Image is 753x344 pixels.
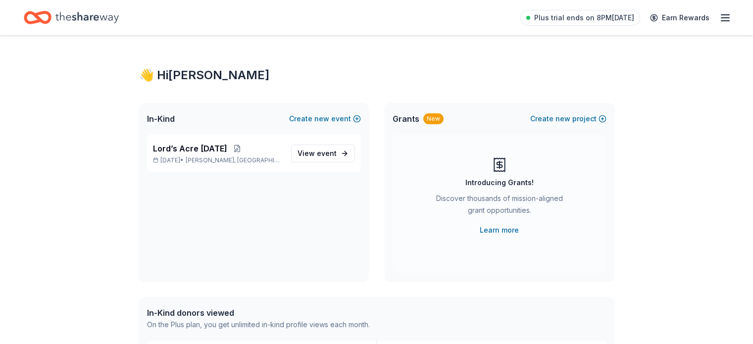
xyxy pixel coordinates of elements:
span: [PERSON_NAME], [GEOGRAPHIC_DATA] [186,156,283,164]
button: Createnewevent [289,113,361,125]
span: new [314,113,329,125]
a: Earn Rewards [644,9,715,27]
a: View event [291,145,355,162]
p: [DATE] • [153,156,283,164]
div: 👋 Hi [PERSON_NAME] [139,67,614,83]
span: View [298,147,337,159]
span: new [555,113,570,125]
a: Home [24,6,119,29]
a: Learn more [480,224,519,236]
a: Plus trial ends on 8PM[DATE] [520,10,640,26]
span: In-Kind [147,113,175,125]
div: In-Kind donors viewed [147,307,370,319]
span: Grants [393,113,419,125]
div: Introducing Grants! [465,177,534,189]
div: On the Plus plan, you get unlimited in-kind profile views each month. [147,319,370,331]
span: Lord’s Acre [DATE] [153,143,227,154]
button: Createnewproject [530,113,606,125]
span: event [317,149,337,157]
div: New [423,113,444,124]
div: Discover thousands of mission-aligned grant opportunities. [432,193,567,220]
span: Plus trial ends on 8PM[DATE] [534,12,634,24]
